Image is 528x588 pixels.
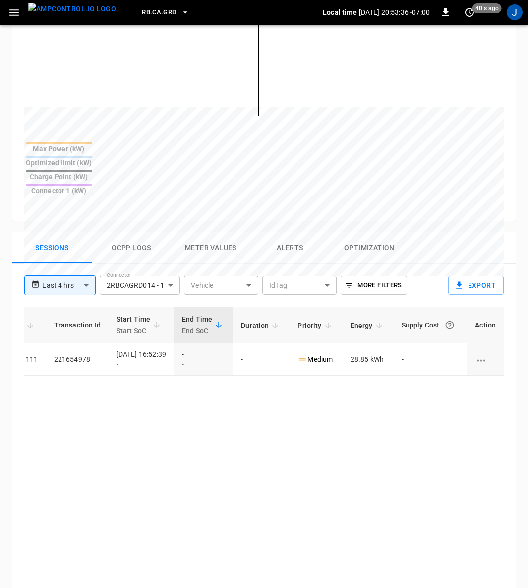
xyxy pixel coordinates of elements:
p: Start SoC [117,325,151,337]
p: Local time [323,7,357,17]
button: Sessions [12,232,92,264]
button: More Filters [341,276,407,295]
div: End Time [182,313,212,337]
img: ampcontrol.io logo [28,3,116,15]
div: Last 4 hrs [42,276,96,295]
th: Action [467,307,504,343]
div: charging session options [475,354,496,364]
button: set refresh interval [462,4,477,20]
div: profile-icon [507,4,523,20]
div: Supply Cost [402,316,459,334]
button: Alerts [250,232,330,264]
p: [DATE] 20:53:36 -07:00 [359,7,430,17]
button: Meter Values [171,232,250,264]
button: Ocpp logs [92,232,171,264]
th: Transaction Id [46,307,109,343]
span: Energy [351,320,386,331]
p: End SoC [182,325,212,337]
div: Start Time [117,313,151,337]
span: RB.CA.GRD [142,7,176,18]
button: The cost of your charging session based on your supply rates [441,316,459,334]
span: 40 s ago [472,3,502,13]
button: Export [448,276,504,295]
div: 2RBCAGRD014 - 1 [100,276,180,295]
span: End TimeEnd SoC [182,313,225,337]
button: RB.CA.GRD [138,3,193,22]
label: Connector [107,271,131,279]
button: Optimization [330,232,409,264]
span: Priority [297,320,334,331]
span: Duration [241,320,282,331]
span: Start TimeStart SoC [117,313,164,337]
